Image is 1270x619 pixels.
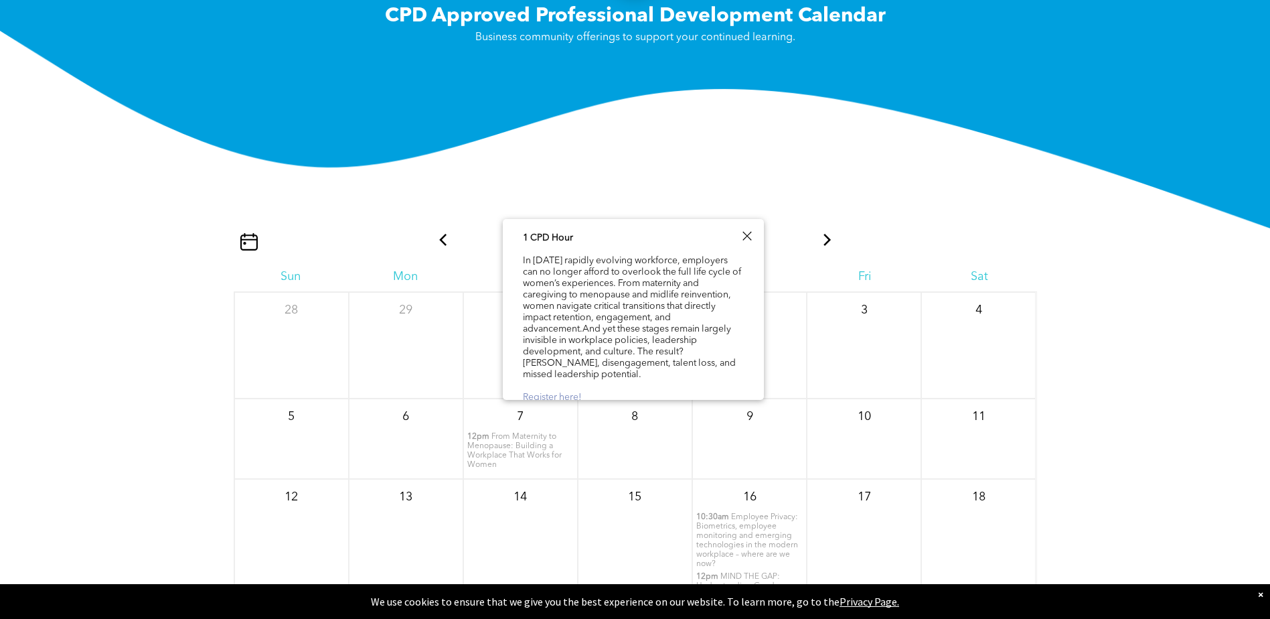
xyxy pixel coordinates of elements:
span: Employee Privacy: Biometrics, employee monitoring and emerging technologies in the modern workpla... [696,513,798,568]
p: 9 [738,405,762,429]
a: Privacy Page. [840,595,899,608]
p: 4 [967,298,991,322]
span: 10:30am [696,512,729,522]
span: MIND THE GAP: Understanding Gender Differences in Mental Health at Work [696,573,801,609]
p: 16 [738,485,762,509]
p: 11 [967,405,991,429]
span: 12pm [696,572,718,581]
p: 15 [623,485,647,509]
p: 28 [279,298,303,322]
div: Sun [234,269,348,284]
span: CPD Approved Professional Development Calendar [385,6,886,26]
p: 14 [508,485,532,509]
p: 5 [279,405,303,429]
p: 29 [394,298,418,322]
a: Register here! [523,393,582,402]
p: 8 [623,405,647,429]
div: In [DATE] rapidly evolving workforce, employers can no longer afford to overlook the full life cy... [523,231,744,405]
p: 12 [279,485,303,509]
b: 1 CPD Hour [523,233,573,243]
p: 13 [394,485,418,509]
div: Mon [348,269,463,284]
p: 18 [967,485,991,509]
p: 6 [394,405,418,429]
div: Dismiss notification [1258,588,1263,601]
div: Fri [807,269,922,284]
span: 12pm [467,432,489,441]
p: 3 [852,298,876,322]
p: 17 [852,485,876,509]
div: Tue [463,269,577,284]
p: 10 [852,405,876,429]
p: 7 [508,405,532,429]
div: Sat [922,269,1036,284]
span: From Maternity to Menopause: Building a Workplace That Works for Women [467,433,562,469]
